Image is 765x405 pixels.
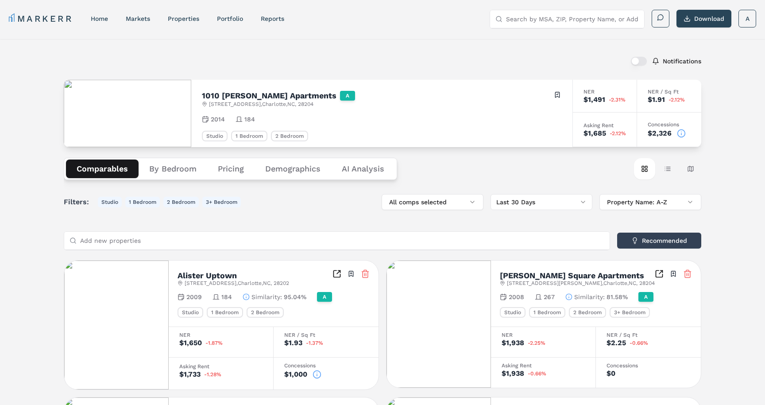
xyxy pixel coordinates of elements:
[574,292,605,301] span: Similarity :
[340,91,355,101] div: A
[178,272,237,280] h2: Alister Uptown
[231,131,267,141] div: 1 Bedroom
[506,10,639,28] input: Search by MSA, ZIP, Property Name, or Address
[207,307,243,318] div: 1 Bedroom
[178,307,203,318] div: Studio
[317,292,332,302] div: A
[209,101,313,108] span: [STREET_ADDRESS] , Charlotte , NC , 28204
[607,332,690,338] div: NER / Sq Ft
[202,92,336,100] h2: 1010 [PERSON_NAME] Apartments
[502,332,585,338] div: NER
[648,96,665,103] div: $1.91
[500,307,525,318] div: Studio
[202,197,241,207] button: 3+ Bedroom
[9,12,73,25] a: MARKERR
[204,372,221,377] span: -1.28%
[544,292,555,301] span: 267
[607,292,628,301] span: 81.58%
[125,197,160,207] button: 1 Bedroom
[500,272,644,280] h2: [PERSON_NAME] Square Apartments
[382,194,483,210] button: All comps selected
[205,340,223,346] span: -1.87%
[528,340,545,346] span: -2.25%
[648,122,691,127] div: Concessions
[331,160,395,178] button: AI Analysis
[98,197,122,207] button: Studio
[638,292,653,302] div: A
[244,115,255,124] span: 184
[255,160,331,178] button: Demographics
[630,340,648,346] span: -0.66%
[179,371,201,378] div: $1,733
[64,197,94,207] span: Filters:
[610,131,626,136] span: -2.12%
[676,10,731,27] button: Download
[599,194,701,210] button: Property Name: A-Z
[207,160,255,178] button: Pricing
[583,89,626,94] div: NER
[80,232,604,249] input: Add new properties
[284,363,368,368] div: Concessions
[502,370,524,377] div: $1,938
[502,363,585,368] div: Asking Rent
[168,15,199,22] a: properties
[186,292,202,301] span: 2009
[607,339,626,347] div: $2.25
[202,131,228,141] div: Studio
[179,364,263,369] div: Asking Rent
[66,160,139,178] button: Comparables
[185,280,289,287] span: [STREET_ADDRESS] , Charlotte , NC , 28202
[655,269,664,278] a: Inspect Comparables
[139,160,207,178] button: By Bedroom
[306,340,323,346] span: -1.37%
[668,97,685,102] span: -2.12%
[502,339,524,347] div: $1,938
[91,15,108,22] a: home
[583,123,626,128] div: Asking Rent
[271,131,308,141] div: 2 Bedroom
[569,307,606,318] div: 2 Bedroom
[243,292,306,301] button: Similarity:95.04%
[529,307,565,318] div: 1 Bedroom
[528,371,546,376] span: -0.66%
[507,280,655,287] span: [STREET_ADDRESS][PERSON_NAME] , Charlotte , NC , 28204
[284,332,368,338] div: NER / Sq Ft
[609,97,626,102] span: -2.31%
[284,371,307,378] div: $1,000
[221,292,232,301] span: 184
[251,292,282,301] span: Similarity :
[217,15,243,22] a: Portfolio
[179,332,263,338] div: NER
[607,370,615,377] div: $0
[583,96,605,103] div: $1,491
[284,339,302,347] div: $1.93
[738,10,756,27] button: A
[746,14,750,23] span: A
[211,115,225,124] span: 2014
[617,233,701,249] button: Recommended
[607,363,690,368] div: Concessions
[509,292,524,301] span: 2008
[663,58,701,64] label: Notifications
[583,130,606,137] div: $1,685
[648,130,672,137] div: $2,326
[565,292,628,301] button: Similarity:81.58%
[648,89,691,94] div: NER / Sq Ft
[610,307,650,318] div: 3+ Bedroom
[126,15,150,22] a: markets
[261,15,284,22] a: reports
[247,307,284,318] div: 2 Bedroom
[179,339,202,347] div: $1,650
[332,269,341,278] a: Inspect Comparables
[284,292,306,301] span: 95.04%
[163,197,199,207] button: 2 Bedroom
